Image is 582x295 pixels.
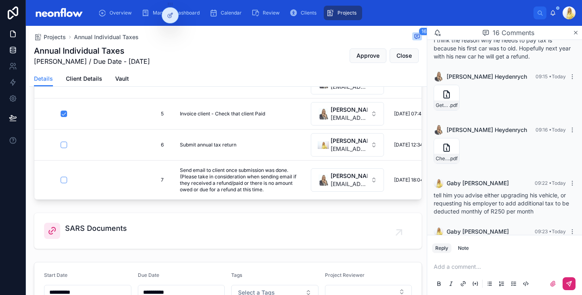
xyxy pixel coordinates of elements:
span: [PERSON_NAME] Heydenrych [447,126,527,134]
span: Due Date [138,272,159,278]
span: Tags [231,272,242,278]
span: Gaby [PERSON_NAME] [447,228,509,236]
a: Details [34,71,53,87]
span: Close [396,52,412,60]
span: 16 Comments [493,28,534,38]
span: Send email to client once submission was done. (Please take in consideration when sending email i... [180,167,297,193]
span: Client Details [66,75,102,83]
span: GetNotice-(14) [436,102,449,109]
span: 09:16 • Today [536,127,566,133]
span: tell him you advise either upgrading his vehicle, or requesting his employer to add additional ta... [434,192,569,215]
a: Annual Individual Taxes [74,33,139,41]
span: Details [34,75,53,83]
span: [PERSON_NAME] Heydenrych [447,73,527,81]
button: Select Button [311,133,384,157]
span: [DATE] 07:42 [394,111,424,117]
span: Gaby [PERSON_NAME] [447,179,509,187]
button: Approve [350,48,386,63]
button: Select Button [311,102,384,126]
span: Submit annual tax return [180,142,236,148]
span: 09:15 • Today [536,73,566,80]
span: SARS Documents [65,223,127,234]
span: [EMAIL_ADDRESS][DOMAIN_NAME] [331,83,367,91]
span: Project Reviewer [325,272,365,278]
span: .pdf [449,155,458,162]
a: Manager Dashboard [139,6,205,20]
span: 5 [119,111,164,117]
span: [DATE] 12:34 [394,142,423,148]
span: 6 [119,142,164,148]
span: [EMAIL_ADDRESS][DOMAIN_NAME] [331,114,367,122]
button: Reply [432,243,451,253]
div: scrollable content [92,4,533,22]
span: [DATE] 18:04 [394,177,424,183]
button: Select Button [311,168,384,192]
span: Review [263,10,280,16]
span: Start Date [44,272,67,278]
a: Vault [115,71,129,88]
a: Overview [96,6,137,20]
span: Invoice client - Check that client Paid [180,111,265,117]
span: CheckTaxCalcVersion-(4) [436,155,449,162]
span: Projects [337,10,356,16]
span: [EMAIL_ADDRESS][DOMAIN_NAME] [331,145,367,153]
a: SARS Documents [34,213,422,249]
h1: Annual Individual Taxes [34,45,150,56]
span: Calendar [221,10,242,16]
span: Approve [356,52,380,60]
a: Calendar [207,6,247,20]
span: [PERSON_NAME] [331,106,367,114]
span: Clients [301,10,316,16]
button: Note [455,243,472,253]
button: 16 [412,32,422,42]
a: Client Details [66,71,102,88]
div: Note [458,245,469,251]
span: I think the reason why he needs to pay tax is because his first car was to old. Hopefully next ye... [434,37,571,60]
a: Review [249,6,285,20]
span: Overview [110,10,132,16]
span: 09:22 • Today [535,180,566,186]
span: 16 [419,27,429,36]
a: Projects [324,6,362,20]
span: Vault [115,75,129,83]
span: [PERSON_NAME] / Due Date - [DATE] [34,56,150,66]
a: Clients [287,6,322,20]
span: 7 [119,177,164,183]
img: App logo [32,6,85,19]
span: Manager Dashboard [153,10,200,16]
span: [PERSON_NAME] [331,137,367,145]
span: [PERSON_NAME] [331,172,367,180]
span: 09:23 • Today [535,228,566,234]
button: Close [390,48,419,63]
span: .pdf [449,102,458,109]
span: Projects [44,33,66,41]
span: [EMAIL_ADDRESS][DOMAIN_NAME] [331,180,367,188]
a: Projects [34,33,66,41]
